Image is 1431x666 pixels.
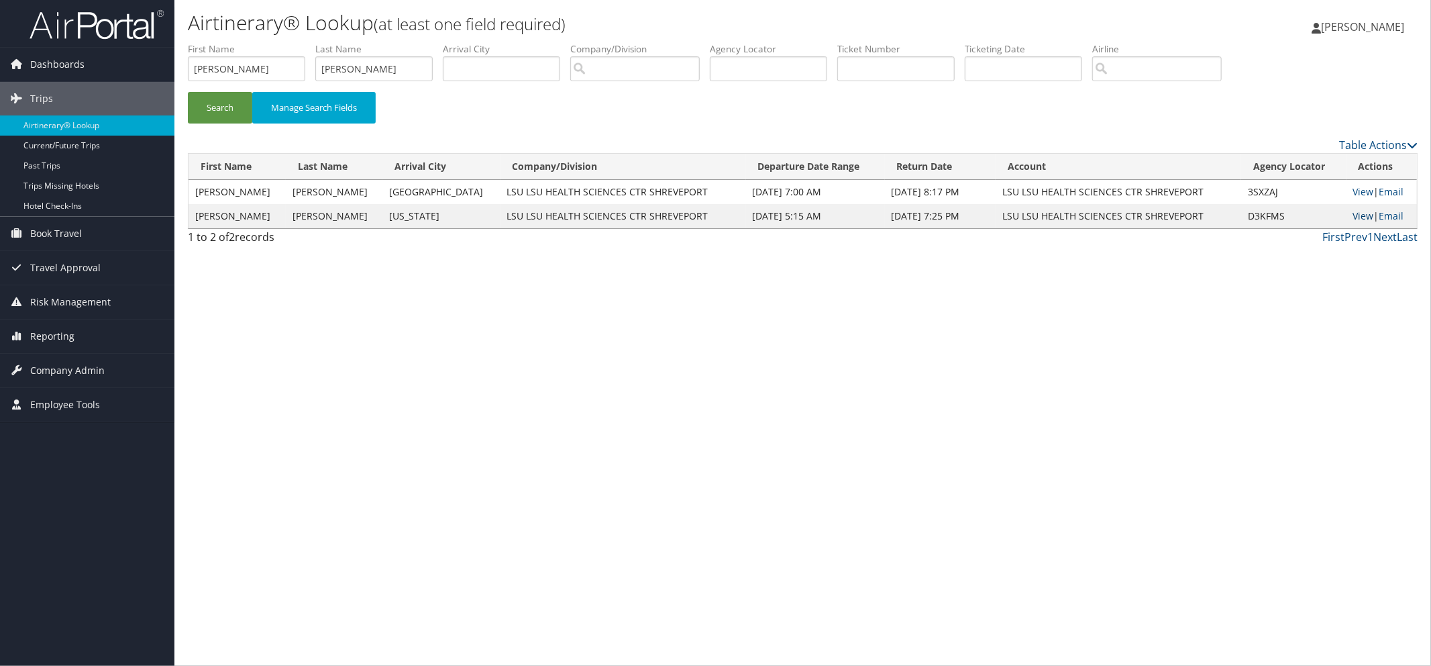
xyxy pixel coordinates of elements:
[229,230,235,244] span: 2
[188,92,252,124] button: Search
[188,9,1008,37] h1: Airtinerary® Lookup
[189,204,286,228] td: [PERSON_NAME]
[30,217,82,250] span: Book Travel
[1312,7,1418,47] a: [PERSON_NAME]
[1397,230,1418,244] a: Last
[885,180,996,204] td: [DATE] 8:17 PM
[382,180,500,204] td: [GEOGRAPHIC_DATA]
[30,354,105,387] span: Company Admin
[188,229,480,252] div: 1 to 2 of records
[1367,230,1373,244] a: 1
[996,204,1241,228] td: LSU LSU HEALTH SCIENCES CTR SHREVEPORT
[443,42,570,56] label: Arrival City
[746,154,885,180] th: Departure Date Range: activate to sort column descending
[500,204,746,228] td: LSU LSU HEALTH SCIENCES CTR SHREVEPORT
[30,388,100,422] span: Employee Tools
[1241,154,1346,180] th: Agency Locator: activate to sort column ascending
[1346,180,1417,204] td: |
[746,180,885,204] td: [DATE] 7:00 AM
[286,204,383,228] td: [PERSON_NAME]
[710,42,837,56] label: Agency Locator
[1339,138,1418,152] a: Table Actions
[286,180,383,204] td: [PERSON_NAME]
[1321,19,1404,34] span: [PERSON_NAME]
[1346,204,1417,228] td: |
[1344,230,1367,244] a: Prev
[30,82,53,115] span: Trips
[1353,209,1374,222] a: View
[30,251,101,285] span: Travel Approval
[1379,209,1404,222] a: Email
[1373,230,1397,244] a: Next
[1241,204,1346,228] td: D3KFMS
[1379,185,1404,198] a: Email
[996,154,1241,180] th: Account: activate to sort column ascending
[188,42,315,56] label: First Name
[570,42,710,56] label: Company/Division
[1092,42,1232,56] label: Airline
[746,204,885,228] td: [DATE] 5:15 AM
[1322,230,1344,244] a: First
[1353,185,1374,198] a: View
[1241,180,1346,204] td: 3SXZAJ
[500,180,746,204] td: LSU LSU HEALTH SCIENCES CTR SHREVEPORT
[30,48,85,81] span: Dashboards
[30,285,111,319] span: Risk Management
[965,42,1092,56] label: Ticketing Date
[996,180,1241,204] td: LSU LSU HEALTH SCIENCES CTR SHREVEPORT
[189,180,286,204] td: [PERSON_NAME]
[189,154,286,180] th: First Name: activate to sort column ascending
[1346,154,1417,180] th: Actions
[837,42,965,56] label: Ticket Number
[885,204,996,228] td: [DATE] 7:25 PM
[885,154,996,180] th: Return Date: activate to sort column ascending
[382,154,500,180] th: Arrival City: activate to sort column ascending
[286,154,383,180] th: Last Name: activate to sort column ascending
[252,92,376,124] button: Manage Search Fields
[500,154,746,180] th: Company/Division
[374,13,566,35] small: (at least one field required)
[30,320,74,353] span: Reporting
[382,204,500,228] td: [US_STATE]
[30,9,164,40] img: airportal-logo.png
[315,42,443,56] label: Last Name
